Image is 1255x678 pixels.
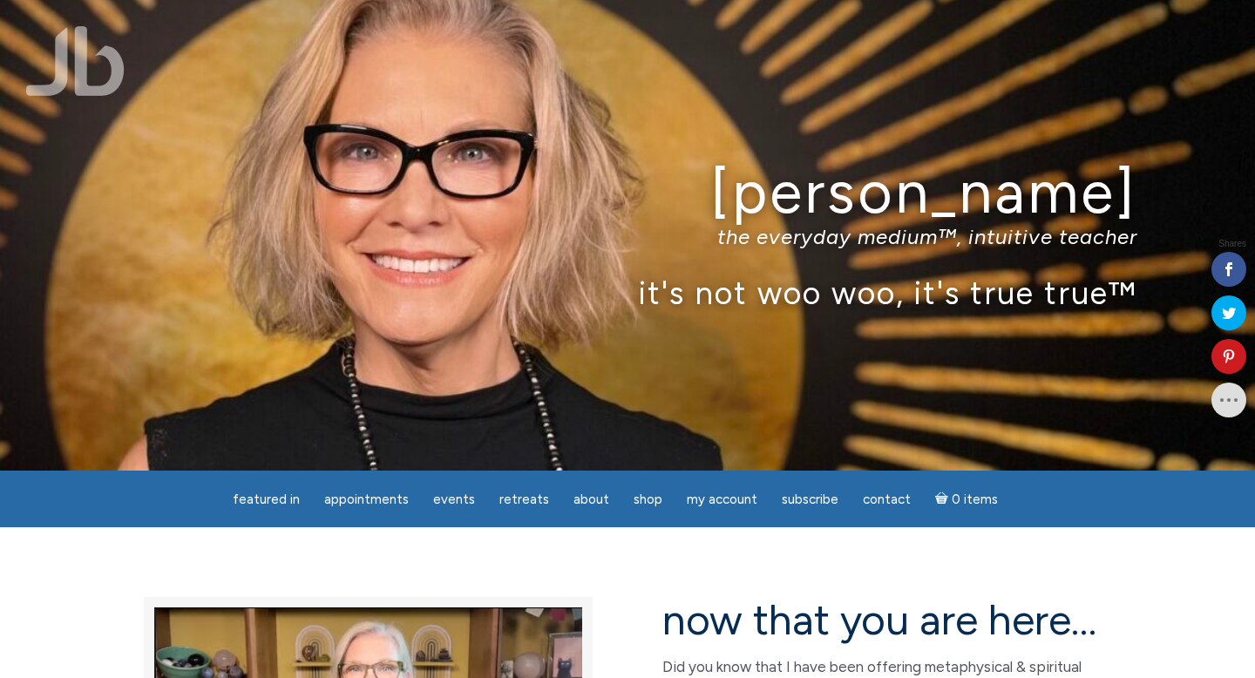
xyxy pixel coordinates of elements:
[782,492,838,507] span: Subscribe
[634,492,662,507] span: Shop
[952,493,998,506] span: 0 items
[863,492,911,507] span: Contact
[118,224,1137,249] p: the everyday medium™, intuitive teacher
[433,492,475,507] span: Events
[118,159,1137,225] h1: [PERSON_NAME]
[1218,240,1246,248] span: Shares
[563,483,620,517] a: About
[314,483,419,517] a: Appointments
[676,483,768,517] a: My Account
[925,481,1008,517] a: Cart0 items
[423,483,485,517] a: Events
[499,492,549,507] span: Retreats
[222,483,310,517] a: featured in
[489,483,560,517] a: Retreats
[233,492,300,507] span: featured in
[662,597,1111,643] h2: now that you are here…
[852,483,921,517] a: Contact
[623,483,673,517] a: Shop
[771,483,849,517] a: Subscribe
[118,274,1137,311] p: it's not woo woo, it's true true™
[26,26,125,96] img: Jamie Butler. The Everyday Medium
[573,492,609,507] span: About
[687,492,757,507] span: My Account
[324,492,409,507] span: Appointments
[935,492,952,507] i: Cart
